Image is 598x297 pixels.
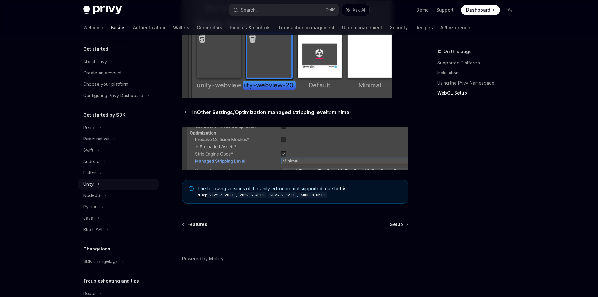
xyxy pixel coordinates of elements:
strong: managed stripping level [268,109,327,115]
code: 2023.2.12f1 [268,192,297,198]
span: On this page [444,48,472,55]
div: Choose your platform [83,80,128,88]
div: REST API [83,226,102,233]
img: dark logo [83,6,122,14]
a: WebGL Setup [437,88,520,98]
img: webview-stripping-settings [182,127,408,170]
a: User management [342,20,382,35]
div: Flutter [83,169,96,177]
a: this bug [197,186,347,198]
li: In , to [182,108,408,117]
div: Search... [241,6,258,14]
strong: Other Settings/Optimization [197,109,266,115]
code: 6000.0.0b11 [298,192,327,198]
a: Installation [437,68,520,78]
code: 2022.3.40f1 [237,192,267,198]
a: About Privy [78,56,159,67]
h5: Changelogs [83,245,110,253]
div: Unity [83,180,94,188]
div: Create an account [83,69,121,77]
strong: minimal [332,109,351,115]
span: The following versions of the Unity editor are not supported, due to : , , , . [197,185,402,198]
a: Connectors [197,20,222,35]
a: Support [436,7,454,13]
div: Java [83,214,93,222]
a: Create an account [78,67,159,79]
a: Policies & controls [230,20,271,35]
span: Ask AI [353,7,365,13]
div: About Privy [83,58,107,65]
span: Ctrl K [326,8,335,13]
a: Transaction management [278,20,335,35]
h5: Get started [83,45,108,53]
a: API reference [440,20,470,35]
div: React native [83,135,109,143]
svg: Note [189,186,194,191]
div: Swift [83,146,93,154]
div: Python [83,203,98,211]
code: 2022.3.20f1 [207,192,236,198]
button: Ask AI [342,4,369,16]
a: Wallets [173,20,189,35]
span: Features [187,221,207,228]
a: Basics [111,20,126,35]
a: Welcome [83,20,103,35]
a: Recipes [415,20,433,35]
a: Dashboard [461,5,500,15]
a: Powered by Mintlify [182,256,224,262]
a: Features [183,221,207,228]
a: Choose your platform [78,79,159,90]
button: Toggle dark mode [505,5,515,15]
div: Configuring Privy Dashboard [83,92,143,99]
h5: Get started by SDK [83,111,126,119]
a: Demo [416,7,429,13]
button: Search...CtrlK [229,4,339,16]
a: Setup [390,221,408,228]
div: NodeJS [83,192,100,199]
div: React [83,124,95,131]
a: Using the Privy Namespace [437,78,520,88]
h5: Troubleshooting and tips [83,277,139,285]
a: Security [390,20,408,35]
div: Android [83,158,100,165]
span: Setup [390,221,403,228]
div: SDK changelogs [83,258,118,265]
a: Supported Platforms [437,58,520,68]
span: Dashboard [466,7,490,13]
a: Authentication [133,20,165,35]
